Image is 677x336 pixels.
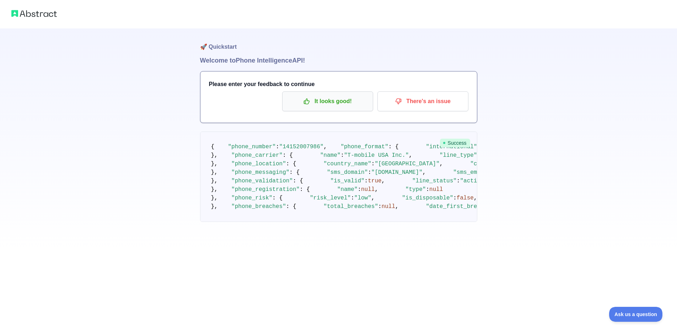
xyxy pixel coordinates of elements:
span: "14152007986" [279,144,324,150]
span: "phone_messaging" [231,169,289,176]
span: "risk_level" [310,195,351,201]
span: null [382,203,395,210]
span: "[GEOGRAPHIC_DATA]" [375,161,439,167]
span: "country_name" [323,161,371,167]
span: , [323,144,327,150]
span: "date_first_breached" [426,203,498,210]
span: : { [286,203,296,210]
span: "name" [320,152,341,159]
span: : [365,178,368,184]
span: "is_valid" [331,178,365,184]
span: "phone_carrier" [231,152,283,159]
span: , [382,178,385,184]
span: , [395,203,399,210]
span: false [457,195,474,201]
span: : { [293,178,303,184]
span: "sms_domain" [327,169,368,176]
span: "country_code" [470,161,518,167]
span: : [453,195,457,201]
span: "total_breaches" [323,203,378,210]
span: "phone_registration" [231,186,300,193]
span: , [440,161,443,167]
span: : { [289,169,300,176]
span: , [474,195,477,201]
span: : [378,203,382,210]
span: "is_disposable" [402,195,453,201]
span: "[DOMAIN_NAME]" [371,169,423,176]
span: "sms_email" [453,169,491,176]
span: : { [300,186,310,193]
span: : [276,144,279,150]
span: , [409,152,412,159]
span: "phone_breaches" [231,203,286,210]
p: It looks good! [288,95,368,107]
span: "line_type" [440,152,477,159]
span: : [351,195,354,201]
span: "line_status" [412,178,457,184]
h1: 🚀 Quickstart [200,28,477,55]
span: "T-mobile USA Inc." [344,152,409,159]
span: "name" [337,186,358,193]
span: , [371,195,375,201]
span: : [371,161,375,167]
span: : [358,186,361,193]
span: "active" [460,178,487,184]
span: "phone_format" [340,144,388,150]
button: There's an issue [377,91,468,111]
span: : { [283,152,293,159]
span: : [426,186,429,193]
span: "international" [426,144,477,150]
span: null [361,186,375,193]
span: "phone_risk" [231,195,272,201]
span: null [429,186,443,193]
span: "type" [405,186,426,193]
span: : { [286,161,296,167]
p: There's an issue [383,95,463,107]
span: : [457,178,460,184]
span: : [368,169,371,176]
h1: Welcome to Phone Intelligence API! [200,55,477,65]
span: "phone_location" [231,161,286,167]
span: Success [440,139,470,147]
span: , [375,186,378,193]
img: Abstract logo [11,9,57,18]
span: "low" [354,195,371,201]
span: , [423,169,426,176]
button: It looks good! [282,91,373,111]
span: : { [388,144,399,150]
span: { [211,144,215,150]
span: : [340,152,344,159]
span: "phone_number" [228,144,276,150]
iframe: Toggle Customer Support [609,307,663,322]
h3: Please enter your feedback to continue [209,80,468,89]
span: : { [272,195,283,201]
span: "phone_validation" [231,178,293,184]
span: true [368,178,381,184]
